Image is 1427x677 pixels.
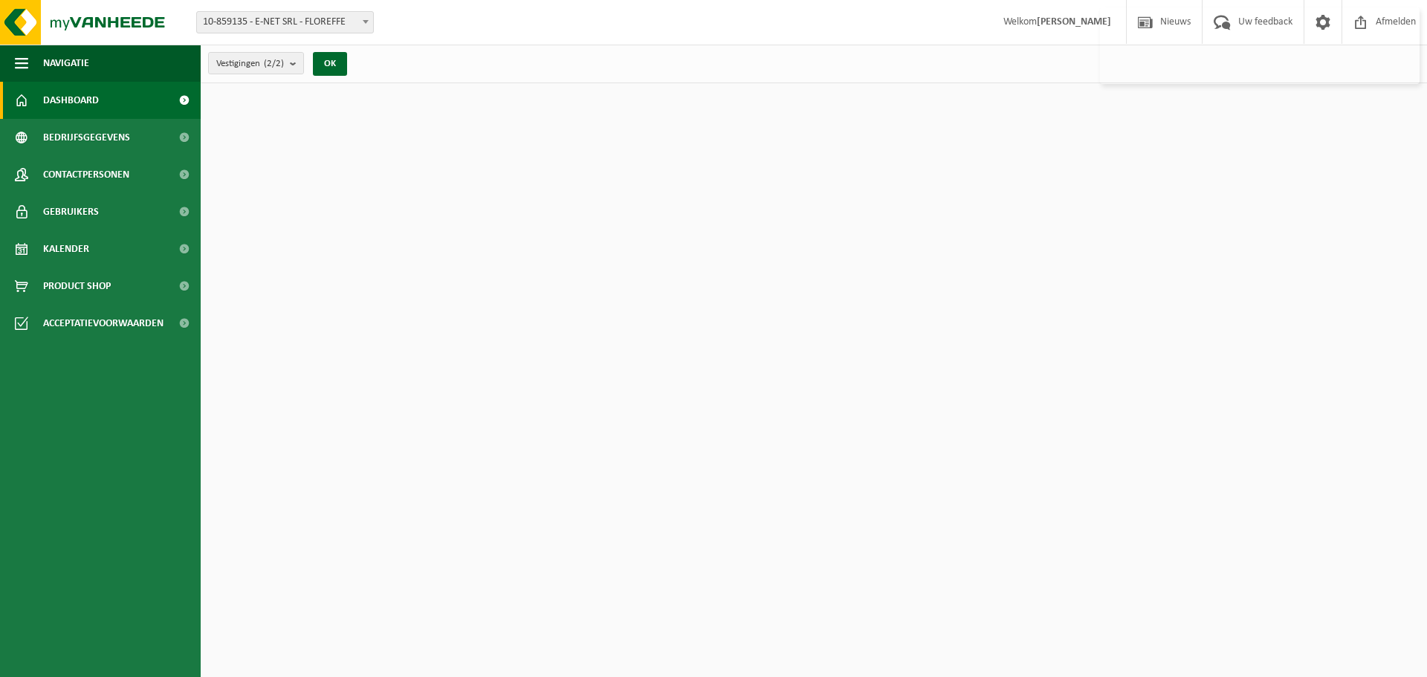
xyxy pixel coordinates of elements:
[197,12,373,33] span: 10-859135 - E-NET SRL - FLOREFFE
[43,156,129,193] span: Contactpersonen
[43,305,164,342] span: Acceptatievoorwaarden
[1037,16,1111,27] strong: [PERSON_NAME]
[43,45,89,82] span: Navigatie
[43,268,111,305] span: Product Shop
[264,59,284,68] count: (2/2)
[43,193,99,230] span: Gebruikers
[43,82,99,119] span: Dashboard
[313,52,347,76] button: OK
[43,230,89,268] span: Kalender
[196,11,374,33] span: 10-859135 - E-NET SRL - FLOREFFE
[208,52,304,74] button: Vestigingen(2/2)
[43,119,130,156] span: Bedrijfsgegevens
[216,53,284,75] span: Vestigingen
